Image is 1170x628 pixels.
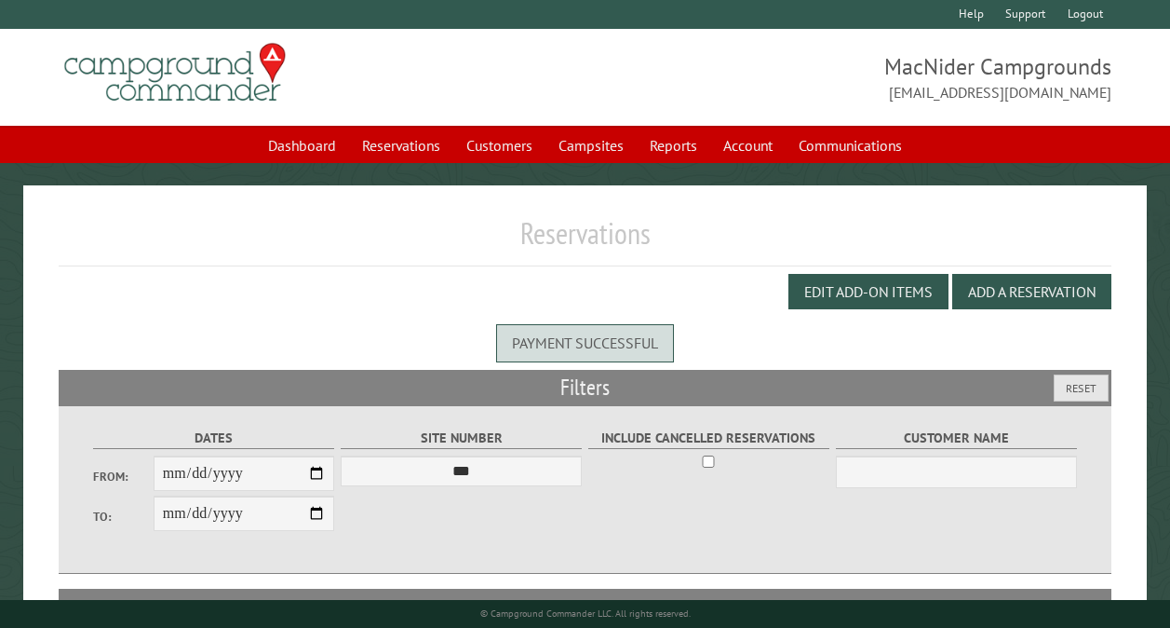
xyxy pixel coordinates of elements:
h1: Reservations [59,215,1111,266]
button: Edit Add-on Items [788,274,948,309]
th: Dates [170,589,304,622]
label: Include Cancelled Reservations [588,428,829,449]
a: Reports [639,128,708,163]
th: Edit [1006,589,1112,622]
span: MacNider Campgrounds [EMAIL_ADDRESS][DOMAIN_NAME] [585,51,1112,103]
a: Dashboard [257,128,347,163]
label: From: [93,468,154,485]
small: © Campground Commander LLC. All rights reserved. [480,608,691,620]
a: Campsites [547,128,635,163]
div: Payment successful [496,324,674,362]
label: To: [93,508,154,526]
th: Customer [616,589,832,622]
a: Account [712,128,784,163]
a: Customers [455,128,544,163]
a: Communications [787,128,913,163]
button: Reset [1054,375,1109,402]
label: Site Number [341,428,582,449]
img: Campground Commander [59,36,291,109]
label: Dates [93,428,334,449]
th: Camper Details [304,589,617,622]
th: Site [68,589,170,622]
th: Total [833,589,908,622]
th: Due [908,589,1006,622]
a: Reservations [351,128,451,163]
h2: Filters [59,370,1111,405]
label: Customer Name [836,428,1077,449]
button: Add a Reservation [952,274,1111,309]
